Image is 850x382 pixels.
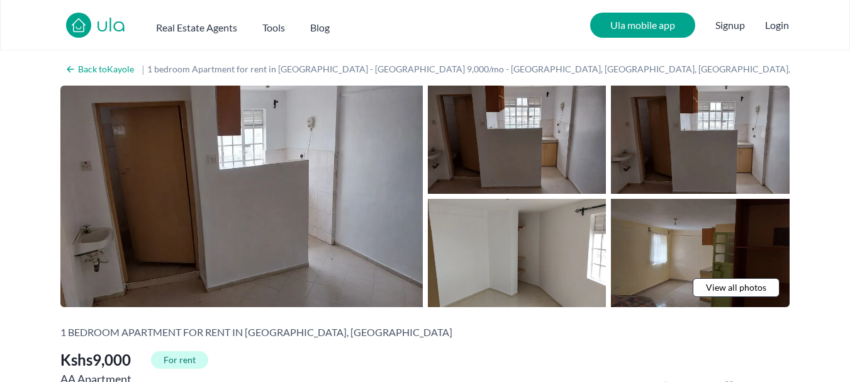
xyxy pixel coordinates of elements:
a: View all photos [693,278,780,297]
h2: Real Estate Agents [156,20,237,35]
img: 1 bedroom Apartment for rent in Kayole - Kshs 9,000/mo - near Mwangaza SDA Church, Nairobi, Kenya... [428,86,607,194]
h2: 1 bedroom Apartment for rent in [GEOGRAPHIC_DATA], [GEOGRAPHIC_DATA] [60,325,452,340]
img: 1 bedroom Apartment for rent in Kayole - Kshs 9,000/mo - near Mwangaza SDA Church, Nairobi, Kenya... [428,199,607,307]
img: 1 bedroom Apartment for rent in Kayole - Kshs 9,000/mo - near Mwangaza SDA Church, Nairobi, Kenya... [611,199,790,307]
h2: Tools [262,20,285,35]
a: Blog [310,15,330,35]
nav: Main [156,15,355,35]
h2: Blog [310,20,330,35]
span: Kshs 9,000 [60,350,131,370]
button: Tools [262,15,285,35]
button: Real Estate Agents [156,15,237,35]
span: View all photos [706,281,766,294]
a: ula [96,15,126,38]
button: Login [765,18,789,33]
img: 1 bedroom Apartment for rent in Kayole - Kshs 9,000/mo - near Mwangaza SDA Church, Nairobi, Kenya... [60,86,423,307]
span: Signup [715,13,745,38]
img: 1 bedroom Apartment for rent in Kayole - Kshs 9,000/mo - near Mwangaza SDA Church, Nairobi, Kenya... [611,86,790,194]
a: Back toKayole [60,60,139,78]
span: For rent [151,351,208,369]
a: Ula mobile app [590,13,695,38]
h2: Back to Kayole [78,63,134,76]
span: | [142,62,145,77]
